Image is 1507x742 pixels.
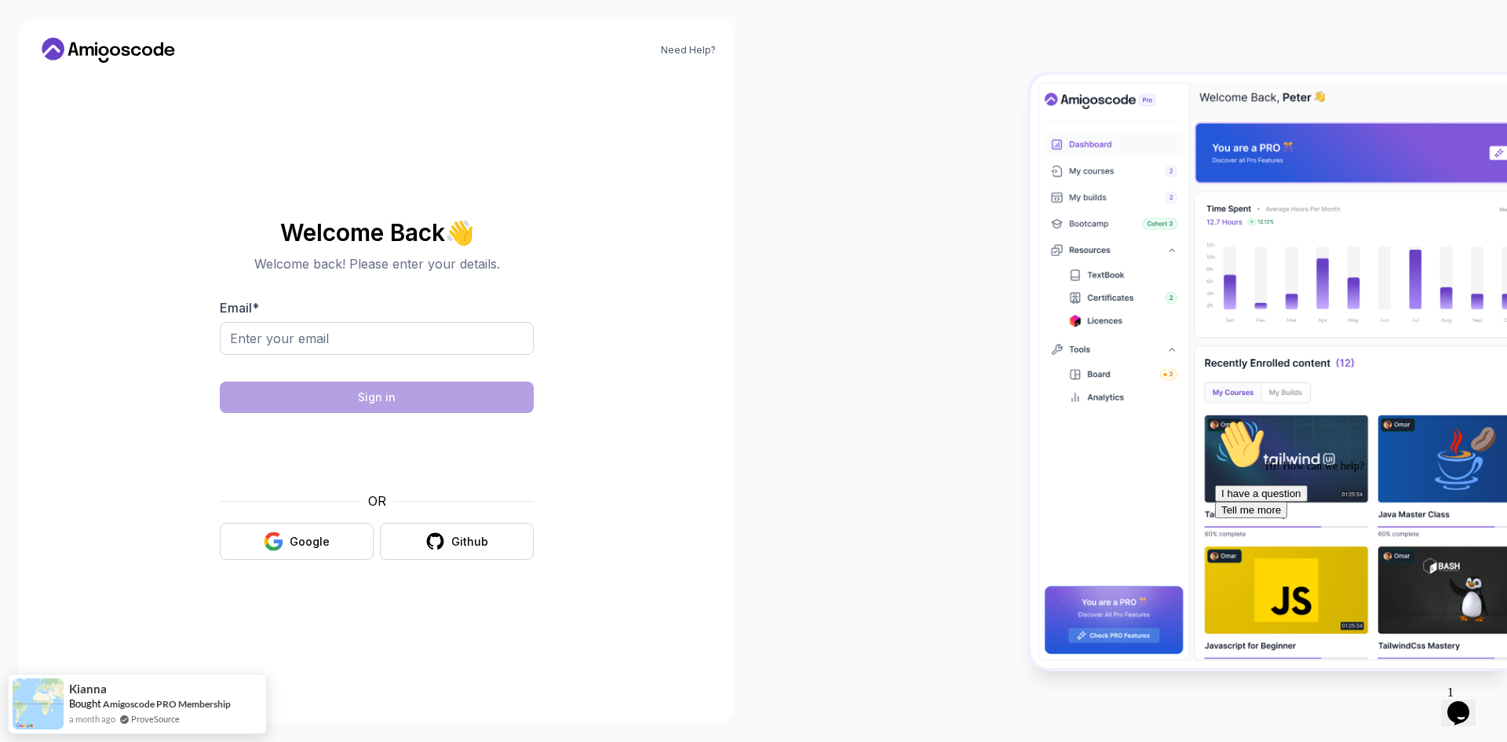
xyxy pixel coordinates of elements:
button: Google [220,523,374,560]
p: OR [368,492,386,510]
img: Amigoscode Dashboard [1031,75,1507,668]
a: Need Help? [661,44,716,57]
button: I have a question [6,72,99,89]
a: Amigoscode PRO Membership [103,698,231,710]
button: Github [380,523,534,560]
img: provesource social proof notification image [13,678,64,729]
span: Kianna [69,682,107,696]
iframe: Widget containing checkbox for hCaptcha security challenge [258,422,495,482]
p: Welcome back! Please enter your details. [220,254,534,273]
img: :wave: [6,6,57,57]
div: 👋Hi! How can we help?I have a questionTell me more [6,6,289,105]
span: a month ago [69,712,115,726]
input: Enter your email [220,322,534,355]
iframe: chat widget [1441,679,1491,726]
button: Tell me more [6,89,78,105]
iframe: chat widget [1209,413,1491,671]
h2: Welcome Back [220,220,534,245]
label: Email * [220,300,259,316]
a: Home link [38,38,179,63]
span: 👋 [444,219,475,246]
a: ProveSource [131,712,180,726]
span: Bought [69,697,101,710]
div: Sign in [358,389,396,405]
button: Sign in [220,382,534,413]
div: Google [290,534,330,550]
span: Hi! How can we help? [6,47,155,59]
div: Github [451,534,488,550]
